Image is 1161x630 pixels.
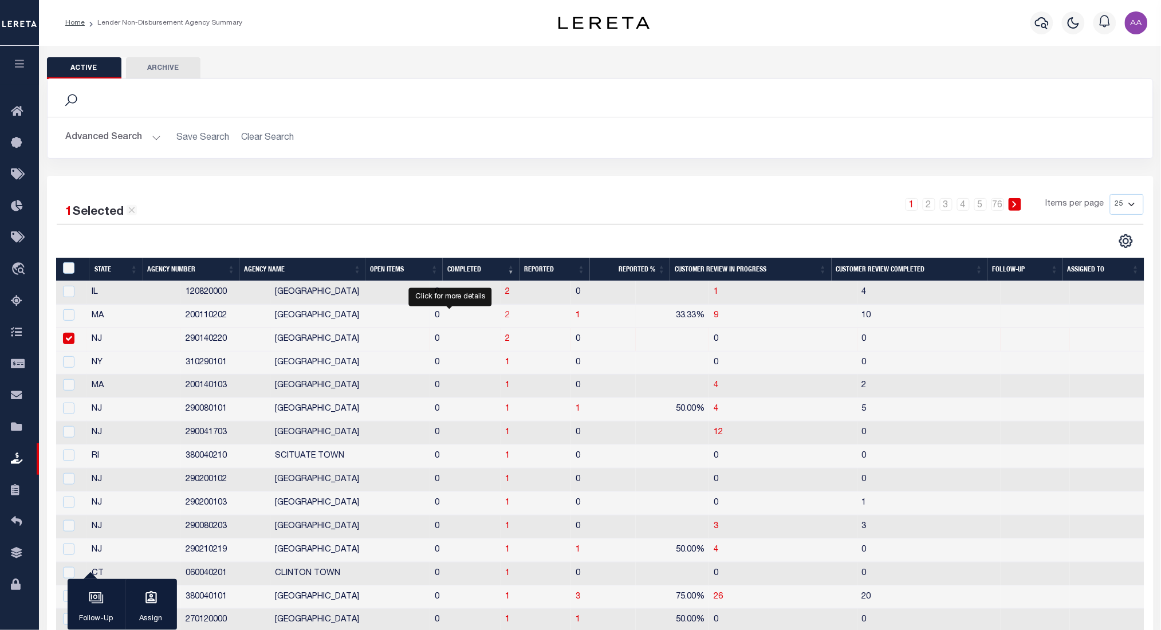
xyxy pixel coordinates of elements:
[270,305,430,328] td: [GEOGRAPHIC_DATA]
[714,593,723,601] span: 26
[506,569,510,577] a: 1
[181,328,270,352] td: 290140220
[636,305,710,328] td: 33.33%
[430,398,501,422] td: 0
[181,515,270,539] td: 290080203
[576,312,580,320] a: 1
[709,468,857,492] td: 0
[714,405,718,413] span: 4
[430,305,501,328] td: 0
[506,335,510,343] span: 2
[270,586,430,609] td: [GEOGRAPHIC_DATA]
[270,539,430,562] td: [GEOGRAPHIC_DATA]
[571,352,636,375] td: 0
[66,127,161,149] button: Advanced Search
[906,198,918,211] a: 1
[636,398,710,422] td: 50.00%
[181,352,270,375] td: 310290101
[506,475,510,483] a: 1
[181,539,270,562] td: 290210219
[65,19,85,26] a: Home
[143,258,240,281] th: Agency Number: activate to sort column ascending
[506,381,510,389] a: 1
[506,428,510,436] a: 1
[87,445,182,468] td: RI
[181,375,270,398] td: 200140103
[270,562,430,586] td: CLINTON TOWN
[66,203,137,222] div: Selected
[181,422,270,445] td: 290041703
[506,593,510,601] a: 1
[571,468,636,492] td: 0
[270,445,430,468] td: SCITUATE TOWN
[590,258,670,281] th: Reported %: activate to sort column ascending
[714,381,718,389] span: 4
[857,305,1001,328] td: 10
[85,18,242,28] li: Lender Non-Disbursement Agency Summary
[576,546,580,554] span: 1
[1046,198,1104,211] span: Items per page
[714,546,718,554] a: 4
[857,328,1001,352] td: 0
[87,539,182,562] td: NJ
[80,613,113,625] p: Follow-Up
[974,198,987,211] a: 5
[857,492,1001,515] td: 1
[430,562,501,586] td: 0
[181,398,270,422] td: 290080101
[270,398,430,422] td: [GEOGRAPHIC_DATA]
[506,499,510,507] a: 1
[576,405,580,413] span: 1
[857,422,1001,445] td: 0
[576,593,580,601] a: 3
[365,258,443,281] th: Open Items: activate to sort column ascending
[270,515,430,539] td: [GEOGRAPHIC_DATA]
[506,546,510,554] a: 1
[506,616,510,624] a: 1
[430,492,501,515] td: 0
[87,305,182,328] td: MA
[430,586,501,609] td: 0
[832,258,988,281] th: Customer Review Completed: activate to sort column ascending
[714,522,718,530] a: 3
[430,539,501,562] td: 0
[240,258,366,281] th: Agency Name: activate to sort column ascending
[571,562,636,586] td: 0
[506,359,510,367] a: 1
[90,258,143,281] th: State: activate to sort column ascending
[506,288,510,296] a: 2
[87,515,182,539] td: NJ
[11,262,29,277] i: travel_explore
[270,352,430,375] td: [GEOGRAPHIC_DATA]
[87,328,182,352] td: NJ
[270,375,430,398] td: [GEOGRAPHIC_DATA]
[181,281,270,305] td: 120820000
[126,57,200,79] button: Archive
[571,445,636,468] td: 0
[709,492,857,515] td: 0
[636,586,710,609] td: 75.00%
[857,586,1001,609] td: 20
[181,492,270,515] td: 290200103
[857,398,1001,422] td: 5
[181,468,270,492] td: 290200102
[857,515,1001,539] td: 3
[506,405,510,413] span: 1
[87,468,182,492] td: NJ
[571,492,636,515] td: 0
[576,616,580,624] span: 1
[87,492,182,515] td: NJ
[87,352,182,375] td: NY
[506,312,510,320] a: 2
[270,492,430,515] td: [GEOGRAPHIC_DATA]
[857,375,1001,398] td: 2
[56,258,90,281] th: MBACode
[87,375,182,398] td: MA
